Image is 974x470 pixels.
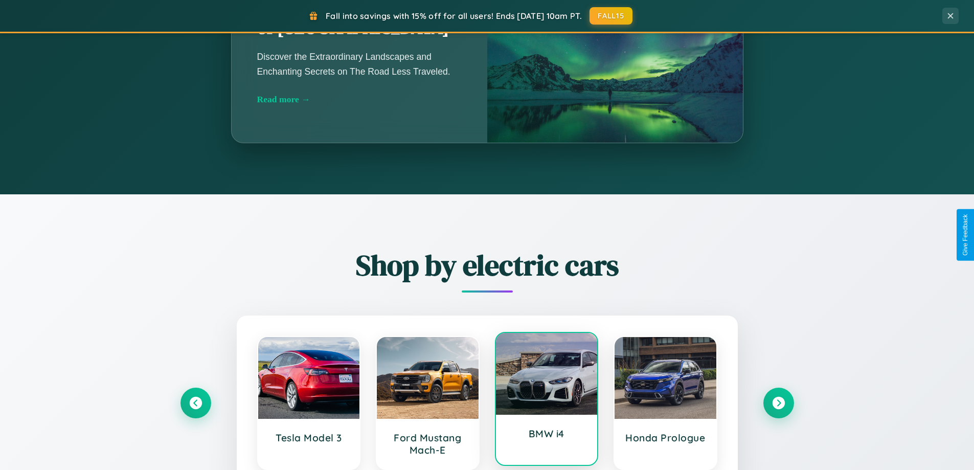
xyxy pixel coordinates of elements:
[257,50,462,78] p: Discover the Extraordinary Landscapes and Enchanting Secrets on The Road Less Traveled.
[625,432,706,444] h3: Honda Prologue
[387,432,468,456] h3: Ford Mustang Mach-E
[268,432,350,444] h3: Tesla Model 3
[326,11,582,21] span: Fall into savings with 15% off for all users! Ends [DATE] 10am PT.
[257,94,462,105] div: Read more →
[506,428,587,440] h3: BMW i4
[962,214,969,256] div: Give Feedback
[590,7,632,25] button: FALL15
[180,245,794,285] h2: Shop by electric cars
